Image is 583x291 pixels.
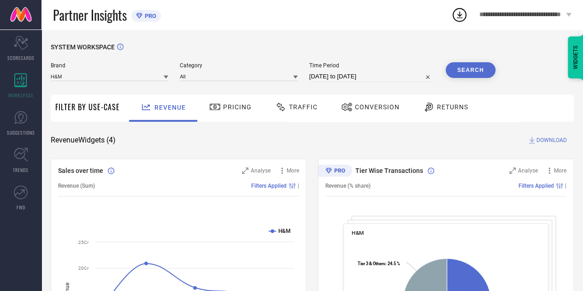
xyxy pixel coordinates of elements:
[58,167,103,174] span: Sales over time
[53,6,127,24] span: Partner Insights
[509,167,516,174] svg: Zoom
[58,183,95,189] span: Revenue (Sum)
[355,167,423,174] span: Tier Wise Transactions
[51,43,115,51] span: SYSTEM WORKSPACE
[352,230,364,236] span: H&M
[78,240,89,245] text: 25Cr
[298,183,299,189] span: |
[251,167,271,174] span: Analyse
[518,167,538,174] span: Analyse
[142,12,156,19] span: PRO
[518,183,554,189] span: Filters Applied
[287,167,299,174] span: More
[180,62,297,69] span: Category
[223,103,252,111] span: Pricing
[51,62,168,69] span: Brand
[325,183,371,189] span: Revenue (% share)
[13,166,29,173] span: TRENDS
[278,228,291,234] text: H&M
[309,71,434,82] input: Select time period
[554,167,566,174] span: More
[358,261,385,266] tspan: Tier 3 & Others
[565,183,566,189] span: |
[437,103,468,111] span: Returns
[536,136,567,145] span: DOWNLOAD
[7,129,35,136] span: SUGGESTIONS
[358,261,400,266] text: : 24.5 %
[251,183,287,189] span: Filters Applied
[289,103,318,111] span: Traffic
[451,6,468,23] div: Open download list
[355,103,400,111] span: Conversion
[242,167,248,174] svg: Zoom
[318,165,352,178] div: Premium
[446,62,495,78] button: Search
[7,54,35,61] span: SCORECARDS
[78,266,89,271] text: 20Cr
[51,136,116,145] span: Revenue Widgets ( 4 )
[154,104,186,111] span: Revenue
[309,62,434,69] span: Time Period
[17,204,25,211] span: FWD
[8,92,34,99] span: WORKSPACE
[55,101,120,113] span: Filter By Use-Case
